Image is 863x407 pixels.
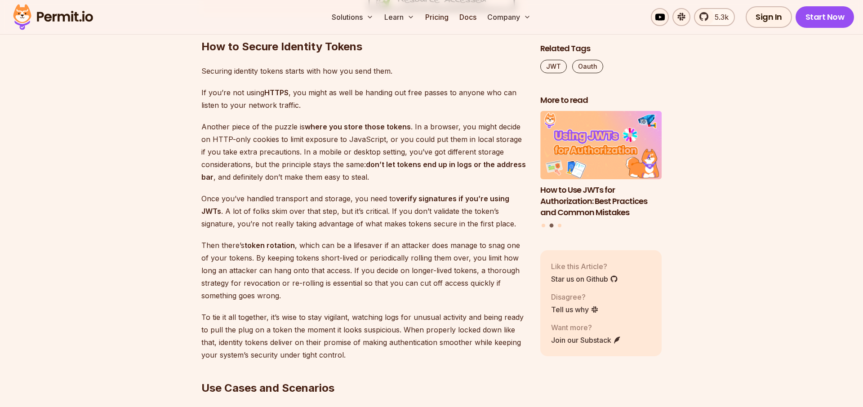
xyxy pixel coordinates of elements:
[551,292,599,302] p: Disagree?
[305,122,411,131] strong: where you store those tokens
[550,224,554,228] button: Go to slide 2
[551,335,621,345] a: Join our Substack
[201,311,526,361] p: To tie it all together, it’s wise to stay vigilant, watching logs for unusual activity and being ...
[422,8,452,26] a: Pricing
[694,8,735,26] a: 5.3k
[746,6,792,28] a: Sign In
[201,194,509,216] strong: verify signatures if you’re using JWTs
[551,261,618,272] p: Like this Article?
[551,322,621,333] p: Want more?
[540,95,662,106] h2: More to read
[201,65,526,77] p: Securing identity tokens starts with how you send them.
[542,224,545,227] button: Go to slide 1
[572,60,603,73] a: Oauth
[540,111,662,218] li: 2 of 3
[540,60,567,73] a: JWT
[540,185,662,218] h3: How to Use JWTs for Authorization: Best Practices and Common Mistakes
[245,241,295,250] strong: token rotation
[540,111,662,180] img: How to Use JWTs for Authorization: Best Practices and Common Mistakes
[540,43,662,54] h2: Related Tags
[484,8,534,26] button: Company
[201,160,526,181] strong: don’t let tokens end up in logs or the address bar
[796,6,854,28] a: Start Now
[709,12,729,22] span: 5.3k
[201,345,526,395] h2: Use Cases and Scenarios
[456,8,480,26] a: Docs
[9,2,97,32] img: Permit logo
[201,120,526,183] p: Another piece of the puzzle is . In a browser, you might decide on HTTP-only cookies to limit exp...
[551,274,618,284] a: Star us on Github
[551,304,599,315] a: Tell us why
[381,8,418,26] button: Learn
[201,86,526,111] p: If you’re not using , you might as well be handing out free passes to anyone who can listen to yo...
[328,8,377,26] button: Solutions
[264,88,289,97] strong: HTTPS
[201,239,526,302] p: Then there’s , which can be a lifesaver if an attacker does manage to snag one of your tokens. By...
[201,192,526,230] p: Once you’ve handled transport and storage, you need to . A lot of folks skim over that step, but ...
[540,111,662,229] div: Posts
[558,224,561,227] button: Go to slide 3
